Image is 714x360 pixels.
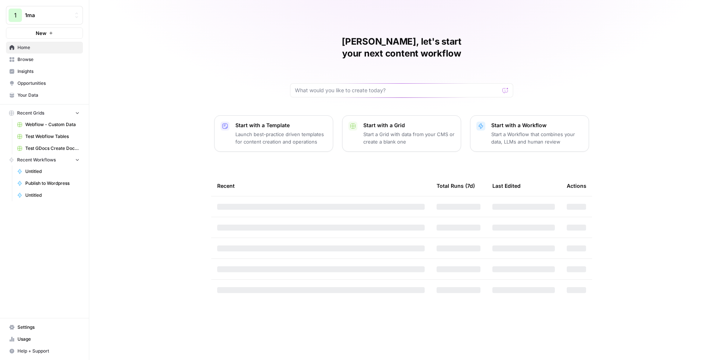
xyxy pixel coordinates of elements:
[25,12,70,19] span: 1ma
[14,165,83,177] a: Untitled
[25,121,80,128] span: Webflow - Custom Data
[25,168,80,175] span: Untitled
[6,65,83,77] a: Insights
[363,131,455,145] p: Start a Grid with data from your CMS or create a blank one
[6,42,83,54] a: Home
[14,119,83,131] a: Webflow - Custom Data
[217,176,425,196] div: Recent
[6,77,83,89] a: Opportunities
[17,80,80,87] span: Opportunities
[25,145,80,152] span: Test GDocs Create Doc Grid
[17,348,80,354] span: Help + Support
[17,44,80,51] span: Home
[6,154,83,165] button: Recent Workflows
[6,345,83,357] button: Help + Support
[25,133,80,140] span: Test Webflow Tables
[17,110,44,116] span: Recent Grids
[17,92,80,99] span: Your Data
[491,131,583,145] p: Start a Workflow that combines your data, LLMs and human review
[6,28,83,39] button: New
[214,115,333,152] button: Start with a TemplateLaunch best-practice driven templates for content creation and operations
[14,11,17,20] span: 1
[17,68,80,75] span: Insights
[17,336,80,343] span: Usage
[17,324,80,331] span: Settings
[25,192,80,199] span: Untitled
[6,321,83,333] a: Settings
[6,107,83,119] button: Recent Grids
[567,176,586,196] div: Actions
[492,176,521,196] div: Last Edited
[295,87,499,94] input: What would you like to create today?
[235,131,327,145] p: Launch best-practice driven templates for content creation and operations
[290,36,513,60] h1: [PERSON_NAME], let's start your next content workflow
[14,189,83,201] a: Untitled
[6,333,83,345] a: Usage
[14,131,83,142] a: Test Webflow Tables
[470,115,589,152] button: Start with a WorkflowStart a Workflow that combines your data, LLMs and human review
[25,180,80,187] span: Publish to Wordpress
[363,122,455,129] p: Start with a Grid
[6,89,83,101] a: Your Data
[14,142,83,154] a: Test GDocs Create Doc Grid
[437,176,475,196] div: Total Runs (7d)
[235,122,327,129] p: Start with a Template
[17,56,80,63] span: Browse
[491,122,583,129] p: Start with a Workflow
[342,115,461,152] button: Start with a GridStart a Grid with data from your CMS or create a blank one
[14,177,83,189] a: Publish to Wordpress
[6,6,83,25] button: Workspace: 1ma
[36,29,46,37] span: New
[6,54,83,65] a: Browse
[17,157,56,163] span: Recent Workflows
